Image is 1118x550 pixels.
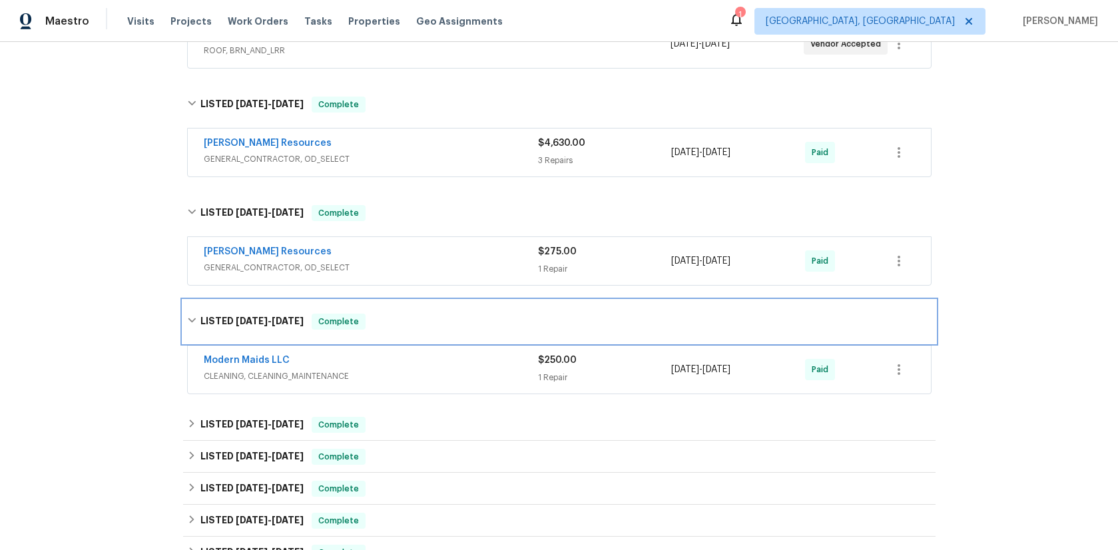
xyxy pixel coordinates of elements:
[204,44,537,57] span: ROOF, BRN_AND_LRR
[313,315,364,328] span: Complete
[538,138,585,148] span: $4,630.00
[671,363,730,376] span: -
[183,505,936,537] div: LISTED [DATE]-[DATE]Complete
[313,482,364,495] span: Complete
[766,15,955,28] span: [GEOGRAPHIC_DATA], [GEOGRAPHIC_DATA]
[538,356,577,365] span: $250.00
[204,152,538,166] span: GENERAL_CONTRACTOR, OD_SELECT
[671,148,699,157] span: [DATE]
[200,449,304,465] h6: LISTED
[236,419,304,429] span: -
[313,98,364,111] span: Complete
[200,417,304,433] h6: LISTED
[702,365,730,374] span: [DATE]
[236,451,268,461] span: [DATE]
[671,256,699,266] span: [DATE]
[1017,15,1098,28] span: [PERSON_NAME]
[272,99,304,109] span: [DATE]
[236,316,268,326] span: [DATE]
[200,205,304,221] h6: LISTED
[236,208,268,217] span: [DATE]
[200,513,304,529] h6: LISTED
[538,154,672,167] div: 3 Repairs
[183,409,936,441] div: LISTED [DATE]-[DATE]Complete
[204,356,290,365] a: Modern Maids LLC
[183,473,936,505] div: LISTED [DATE]-[DATE]Complete
[236,483,304,493] span: -
[702,39,730,49] span: [DATE]
[416,15,503,28] span: Geo Assignments
[272,483,304,493] span: [DATE]
[204,370,538,383] span: CLEANING, CLEANING_MAINTENANCE
[204,261,538,274] span: GENERAL_CONTRACTOR, OD_SELECT
[735,8,744,21] div: 1
[183,192,936,234] div: LISTED [DATE]-[DATE]Complete
[272,208,304,217] span: [DATE]
[812,146,834,159] span: Paid
[671,37,730,51] span: -
[236,316,304,326] span: -
[671,365,699,374] span: [DATE]
[313,418,364,431] span: Complete
[183,300,936,343] div: LISTED [DATE]-[DATE]Complete
[812,363,834,376] span: Paid
[538,262,672,276] div: 1 Repair
[671,39,699,49] span: [DATE]
[200,314,304,330] h6: LISTED
[236,483,268,493] span: [DATE]
[272,451,304,461] span: [DATE]
[183,83,936,126] div: LISTED [DATE]-[DATE]Complete
[702,148,730,157] span: [DATE]
[313,514,364,527] span: Complete
[236,515,268,525] span: [DATE]
[702,256,730,266] span: [DATE]
[204,138,332,148] a: [PERSON_NAME] Resources
[304,17,332,26] span: Tasks
[313,450,364,463] span: Complete
[671,254,730,268] span: -
[538,371,672,384] div: 1 Repair
[236,208,304,217] span: -
[236,99,304,109] span: -
[183,441,936,473] div: LISTED [DATE]-[DATE]Complete
[272,419,304,429] span: [DATE]
[810,37,886,51] span: Vendor Accepted
[204,247,332,256] a: [PERSON_NAME] Resources
[272,316,304,326] span: [DATE]
[236,99,268,109] span: [DATE]
[170,15,212,28] span: Projects
[313,206,364,220] span: Complete
[127,15,154,28] span: Visits
[236,451,304,461] span: -
[538,247,577,256] span: $275.00
[272,515,304,525] span: [DATE]
[348,15,400,28] span: Properties
[671,146,730,159] span: -
[236,515,304,525] span: -
[200,481,304,497] h6: LISTED
[236,419,268,429] span: [DATE]
[45,15,89,28] span: Maestro
[200,97,304,113] h6: LISTED
[228,15,288,28] span: Work Orders
[812,254,834,268] span: Paid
